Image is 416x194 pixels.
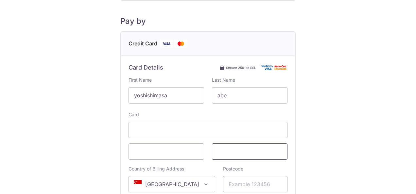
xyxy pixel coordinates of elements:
iframe: Secure card expiration date input frame [134,148,199,155]
img: Card secure [261,65,287,70]
label: Postcode [223,166,243,172]
iframe: Secure card number input frame [134,126,282,134]
img: Visa [160,40,173,48]
span: Secure 256-bit SSL [226,65,256,70]
label: Last Name [212,77,235,83]
iframe: Secure card security code input frame [217,148,282,155]
span: Singapore [129,176,215,192]
input: Example 123456 [223,176,287,192]
label: First Name [129,77,152,83]
label: Country of Billing Address [129,166,184,172]
label: Card [129,111,139,118]
h6: Card Details [129,64,163,72]
span: Singapore [129,176,215,192]
span: Credit Card [129,40,157,48]
img: Mastercard [174,40,187,48]
h5: Pay by [120,16,296,26]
